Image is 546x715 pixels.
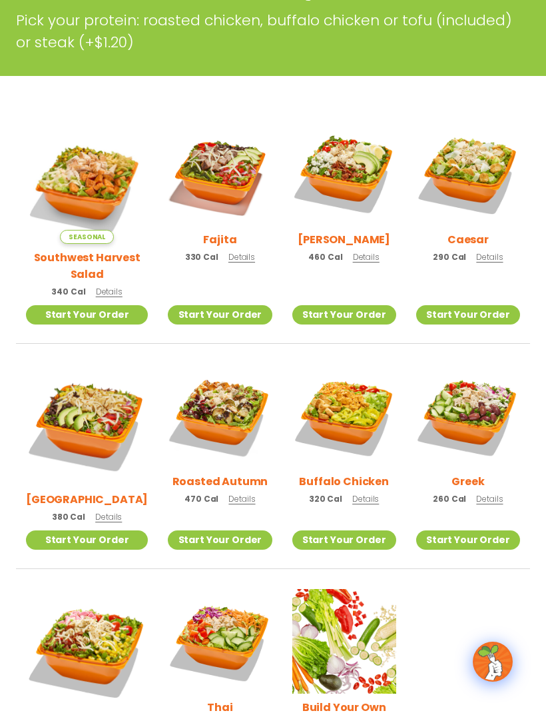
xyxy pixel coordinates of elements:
span: Details [476,493,503,504]
h2: Southwest Harvest Salad [26,249,148,283]
img: Product photo for Build Your Own [292,589,396,693]
img: Product photo for Cobb Salad [292,121,396,225]
a: Start Your Order [292,530,396,550]
img: Product photo for Greek Salad [416,364,520,468]
a: Start Your Order [416,305,520,325]
span: Details [96,286,123,297]
a: Start Your Order [26,530,148,550]
h2: Caesar [447,231,489,248]
h2: [PERSON_NAME] [298,231,390,248]
img: Product photo for Roasted Autumn Salad [168,364,272,468]
span: Details [353,251,380,263]
span: 460 Cal [308,251,342,263]
span: Details [228,251,255,263]
p: Pick your protein: roasted chicken, buffalo chicken or tofu (included) or steak (+$1.20) [16,9,530,53]
span: 330 Cal [185,251,218,263]
img: Product photo for Southwest Harvest Salad [26,121,148,243]
span: 470 Cal [184,493,218,505]
img: Product photo for Caesar Salad [416,121,520,225]
span: 290 Cal [433,251,466,263]
span: 340 Cal [51,286,85,298]
span: Details [352,493,379,504]
h2: Greek [451,473,484,490]
img: Product photo for Thai Salad [168,589,272,693]
img: wpChatIcon [474,643,511,680]
h2: Buffalo Chicken [299,473,389,490]
span: 320 Cal [309,493,342,505]
span: 380 Cal [52,511,85,523]
span: Details [476,251,503,263]
img: Product photo for Jalapeño Ranch Salad [26,589,148,711]
span: 260 Cal [433,493,466,505]
img: Product photo for Fajita Salad [168,121,272,225]
h2: [GEOGRAPHIC_DATA] [26,491,148,508]
a: Start Your Order [292,305,396,325]
a: Start Your Order [168,530,272,550]
a: Start Your Order [416,530,520,550]
span: Details [95,511,122,522]
span: Seasonal [60,230,114,244]
a: Start Your Order [26,305,148,325]
span: Details [228,493,255,504]
h2: Fajita [203,231,236,248]
img: Product photo for BBQ Ranch Salad [26,364,148,486]
a: Start Your Order [168,305,272,325]
img: Product photo for Buffalo Chicken Salad [292,364,396,468]
h2: Roasted Autumn [172,473,268,490]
